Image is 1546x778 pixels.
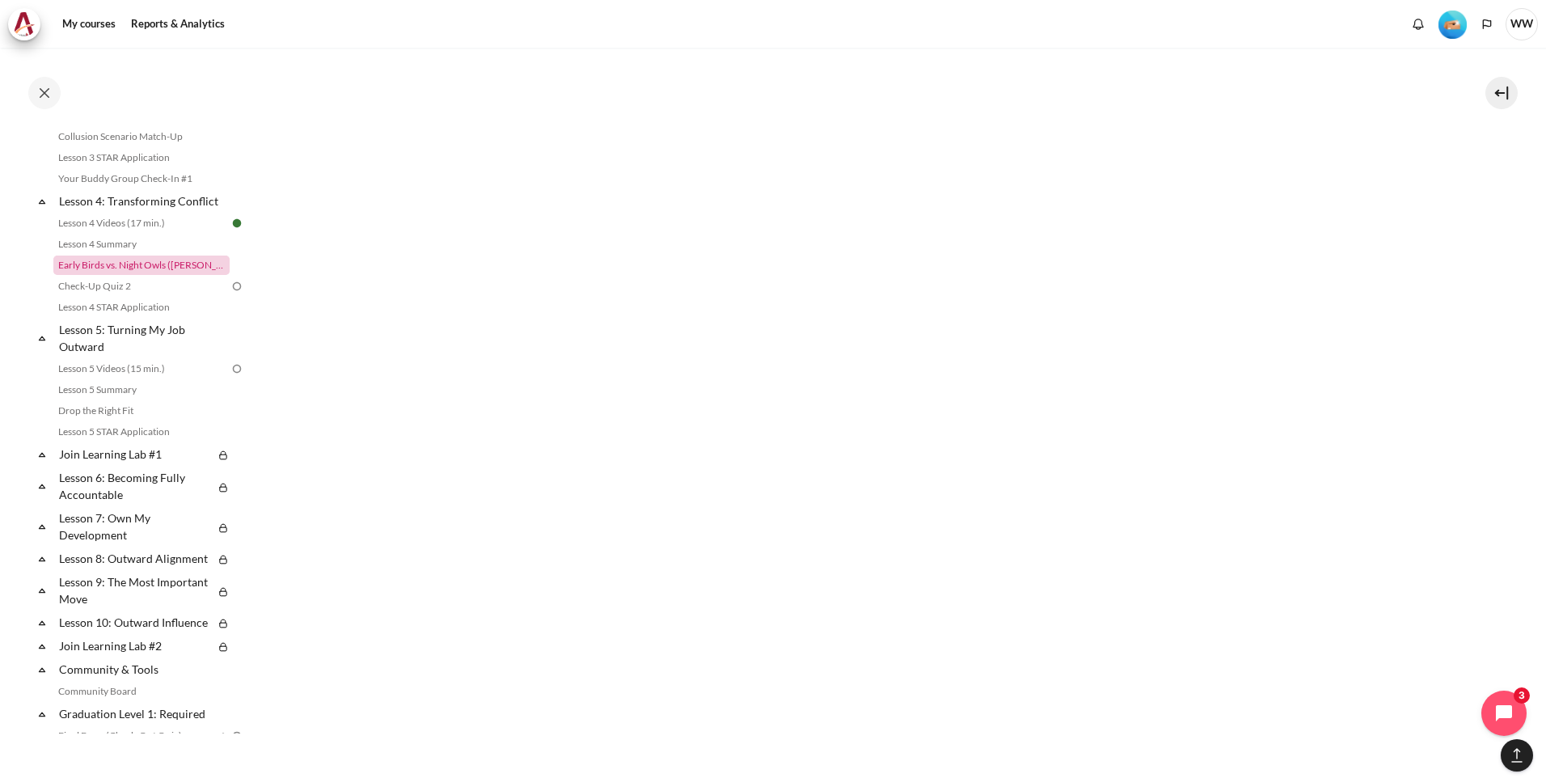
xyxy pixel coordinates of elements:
[34,638,50,654] span: Collapse
[230,279,244,294] img: To do
[125,8,230,40] a: Reports & Analytics
[34,615,50,631] span: Collapse
[57,571,213,610] a: Lesson 9: The Most Important Move
[53,422,230,442] a: Lesson 5 STAR Application
[53,127,230,146] a: Collusion Scenario Match-Up
[53,169,230,188] a: Your Buddy Group Check-In #1
[230,362,244,376] img: To do
[57,611,213,633] a: Lesson 10: Outward Influence
[53,256,230,275] a: Early Birds vs. Night Owls ([PERSON_NAME]'s Story)
[57,443,213,465] a: Join Learning Lab #1
[34,446,50,463] span: Collapse
[34,478,50,494] span: Collapse
[53,298,230,317] a: Lesson 4 STAR Application
[53,277,230,296] a: Check-Up Quiz 2
[1438,9,1467,39] div: Level #2
[1432,9,1473,39] a: Level #2
[34,518,50,535] span: Collapse
[53,726,213,746] a: Final Exam (Check-Out Quiz)
[34,582,50,598] span: Collapse
[57,658,230,680] a: Community & Tools
[53,380,230,400] a: Lesson 5 Summary
[57,703,230,725] a: Graduation Level 1: Required
[34,551,50,567] span: Collapse
[53,359,230,378] a: Lesson 5 Videos (15 min.)
[1475,12,1499,36] button: Languages
[57,319,230,357] a: Lesson 5: Turning My Job Outward
[34,662,50,678] span: Collapse
[53,148,230,167] a: Lesson 3 STAR Application
[57,507,213,546] a: Lesson 7: Own My Development
[53,235,230,254] a: Lesson 4 Summary
[57,467,213,505] a: Lesson 6: Becoming Fully Accountable
[53,401,230,421] a: Drop the Right Fit
[230,729,244,743] img: To do
[1406,12,1430,36] div: Show notification window with no new notifications
[1438,11,1467,39] img: Level #2
[230,216,244,230] img: Done
[57,8,121,40] a: My courses
[57,548,213,569] a: Lesson 8: Outward Alignment
[53,682,230,701] a: Community Board
[34,193,50,209] span: Collapse
[53,214,230,233] a: Lesson 4 Videos (17 min.)
[1506,8,1538,40] a: User menu
[1501,739,1533,772] button: [[backtotopbutton]]
[57,190,230,212] a: Lesson 4: Transforming Conflict
[8,8,49,40] a: Architeck Architeck
[1506,8,1538,40] span: WW
[34,330,50,346] span: Collapse
[13,12,36,36] img: Architeck
[57,635,213,657] a: Join Learning Lab #2
[34,706,50,722] span: Collapse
